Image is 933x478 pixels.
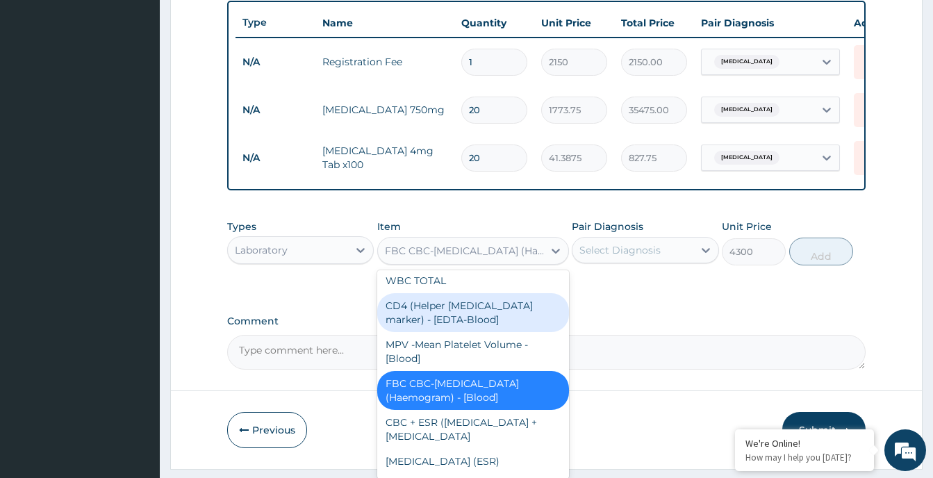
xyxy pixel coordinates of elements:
textarea: Type your message and hit 'Enter' [7,325,265,374]
td: [MEDICAL_DATA] 750mg [315,96,454,124]
td: [MEDICAL_DATA] 4mg Tab x100 [315,137,454,179]
th: Actions [847,9,916,37]
span: [MEDICAL_DATA] [714,151,779,165]
td: N/A [236,97,315,123]
img: d_794563401_company_1708531726252_794563401 [26,69,56,104]
span: We're online! [81,148,192,288]
div: MPV -Mean Platelet Volume - [Blood] [377,332,569,371]
label: Comment [227,315,866,327]
label: Item [377,220,401,233]
button: Submit [782,412,866,448]
span: [MEDICAL_DATA] [714,103,779,117]
div: Minimize live chat window [228,7,261,40]
button: Add [789,238,853,265]
label: Unit Price [722,220,772,233]
th: Type [236,10,315,35]
td: N/A [236,145,315,171]
div: CBC + ESR ([MEDICAL_DATA] + [MEDICAL_DATA] [377,410,569,449]
div: CD4 (Helper [MEDICAL_DATA] marker) - [EDTA-Blood] [377,293,569,332]
th: Pair Diagnosis [694,9,847,37]
th: Name [315,9,454,37]
div: Laboratory [235,243,288,257]
div: Chat with us now [72,78,233,96]
th: Unit Price [534,9,614,37]
div: FBC CBC-[MEDICAL_DATA] (Haemogram) - [Blood] [385,244,545,258]
p: How may I help you today? [745,452,864,463]
td: Registration Fee [315,48,454,76]
td: N/A [236,49,315,75]
div: We're Online! [745,437,864,450]
th: Quantity [454,9,534,37]
div: FBC CBC-[MEDICAL_DATA] (Haemogram) - [Blood] [377,371,569,410]
label: Pair Diagnosis [572,220,643,233]
div: [MEDICAL_DATA] (ESR) [377,449,569,474]
label: Types [227,221,256,233]
button: Previous [227,412,307,448]
div: WBC TOTAL [377,268,569,293]
div: Select Diagnosis [579,243,661,257]
th: Total Price [614,9,694,37]
span: [MEDICAL_DATA] [714,55,779,69]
